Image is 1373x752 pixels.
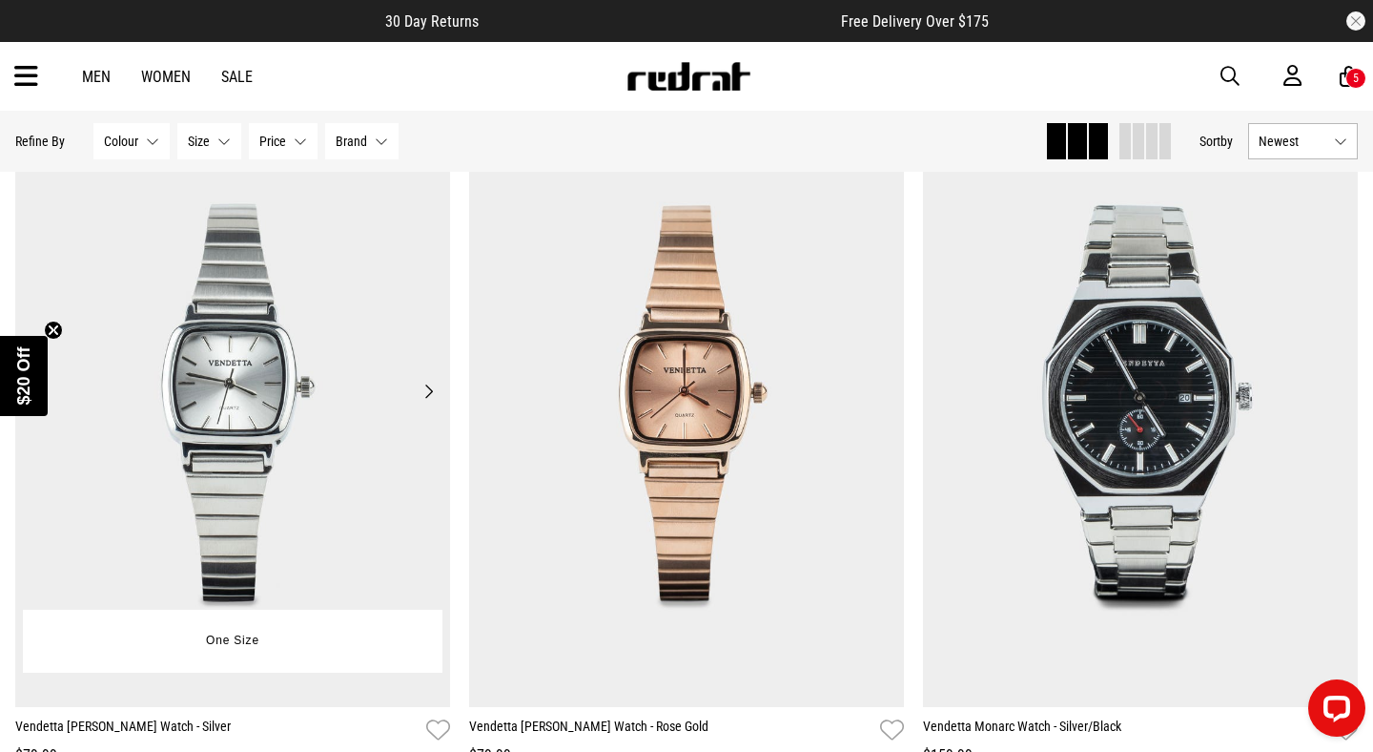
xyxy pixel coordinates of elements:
span: Size [188,134,210,149]
img: Vendetta Camille Watch - Rose Gold in Pink [469,98,904,707]
a: Vendetta Monarc Watch - Silver/Black [923,717,1326,744]
a: Sale [221,68,253,86]
a: Vendetta [PERSON_NAME] Watch - Rose Gold [469,717,872,744]
p: Refine By [15,134,65,149]
span: by [1220,134,1233,149]
img: Vendetta Camille Watch - Silver in Silver [15,98,450,707]
button: One Size [192,624,274,658]
img: Redrat logo [625,62,751,91]
span: Free Delivery Over $175 [841,12,989,31]
a: Women [141,68,191,86]
div: 5 [1353,72,1359,85]
img: Vendetta Monarc Watch - Silver/black in Silver [923,98,1358,707]
button: Newest [1248,123,1358,159]
button: Next [417,380,441,403]
span: Price [259,134,286,149]
span: Newest [1259,134,1326,149]
a: 5 [1340,67,1358,87]
span: Brand [336,134,367,149]
button: Sortby [1199,130,1233,153]
iframe: Customer reviews powered by Trustpilot [517,11,803,31]
button: Brand [325,123,399,159]
span: $20 Off [14,346,33,405]
span: Colour [104,134,138,149]
iframe: LiveChat chat widget [1293,672,1373,752]
button: Colour [93,123,170,159]
button: Size [177,123,241,159]
button: Close teaser [44,321,63,340]
button: Price [249,123,318,159]
span: 30 Day Returns [385,12,479,31]
a: Vendetta [PERSON_NAME] Watch - Silver [15,717,419,744]
a: Men [82,68,111,86]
